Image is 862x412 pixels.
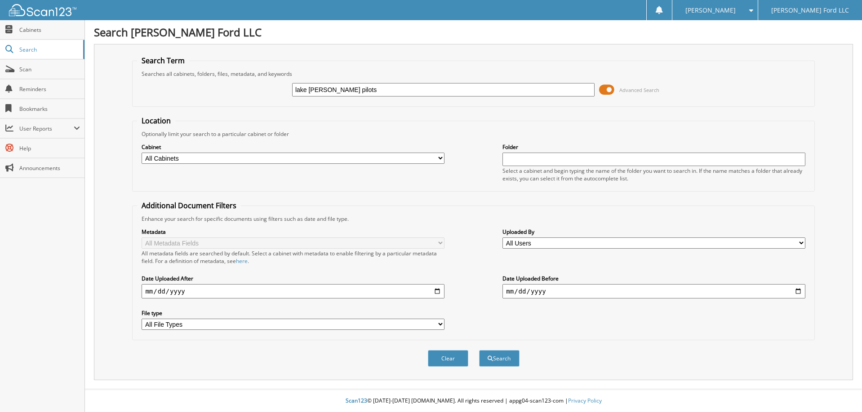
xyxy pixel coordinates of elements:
button: Clear [428,350,468,367]
span: Announcements [19,164,80,172]
input: end [502,284,805,298]
span: Search [19,46,79,53]
span: User Reports [19,125,74,132]
span: Reminders [19,85,80,93]
span: Scan123 [346,397,367,404]
span: Help [19,145,80,152]
label: Cabinet [142,143,444,151]
legend: Additional Document Filters [137,201,241,210]
span: Cabinets [19,26,80,34]
label: Folder [502,143,805,151]
button: Search [479,350,520,367]
div: All metadata fields are searched by default. Select a cabinet with metadata to enable filtering b... [142,250,444,265]
label: File type [142,309,444,317]
label: Uploaded By [502,228,805,236]
label: Date Uploaded Before [502,275,805,282]
a: Privacy Policy [568,397,602,404]
span: Bookmarks [19,105,80,113]
div: Searches all cabinets, folders, files, metadata, and keywords [137,70,809,78]
label: Metadata [142,228,444,236]
span: [PERSON_NAME] [685,8,736,13]
span: Scan [19,66,80,73]
a: here [236,257,248,265]
legend: Location [137,116,175,126]
div: Optionally limit your search to a particular cabinet or folder [137,130,809,138]
input: start [142,284,444,298]
div: Enhance your search for specific documents using filters such as date and file type. [137,215,809,223]
div: © [DATE]-[DATE] [DOMAIN_NAME]. All rights reserved | appg04-scan123-com | [85,390,862,412]
legend: Search Term [137,56,189,66]
span: Advanced Search [619,87,659,93]
iframe: Chat Widget [817,369,862,412]
img: scan123-logo-white.svg [9,4,76,16]
h1: Search [PERSON_NAME] Ford LLC [94,25,853,39]
div: Select a cabinet and begin typing the name of the folder you want to search in. If the name match... [502,167,805,182]
label: Date Uploaded After [142,275,444,282]
span: [PERSON_NAME] Ford LLC [771,8,849,13]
